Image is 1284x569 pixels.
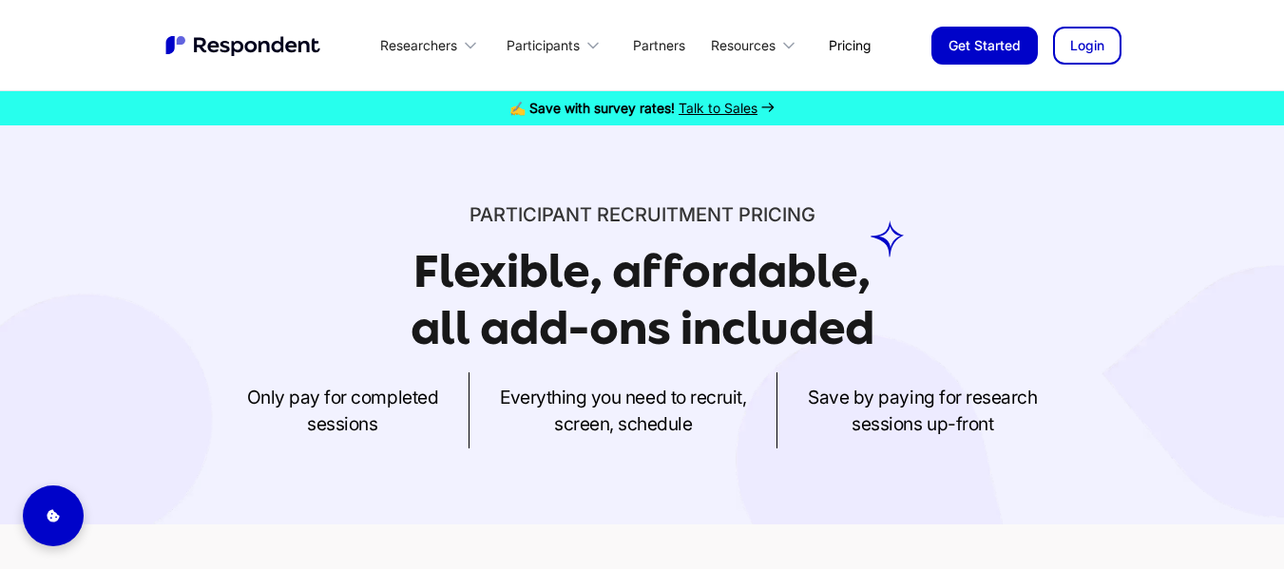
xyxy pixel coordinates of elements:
[247,384,438,437] p: Only pay for completed sessions
[411,245,874,354] h1: Flexible, affordable, all add-ons included
[470,203,734,226] span: Participant recruitment
[738,203,815,226] span: PRICING
[679,100,757,116] span: Talk to Sales
[700,23,814,67] div: Resources
[163,33,325,58] img: Untitled UI logotext
[380,36,457,55] div: Researchers
[618,23,700,67] a: Partners
[370,23,495,67] div: Researchers
[711,36,776,55] div: Resources
[1053,27,1121,65] a: Login
[509,100,675,116] strong: ✍️ Save with survey rates!
[163,33,325,58] a: home
[507,36,580,55] div: Participants
[495,23,617,67] div: Participants
[500,384,746,437] p: Everything you need to recruit, screen, schedule
[931,27,1038,65] a: Get Started
[808,384,1037,437] p: Save by paying for research sessions up-front
[814,23,886,67] a: Pricing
